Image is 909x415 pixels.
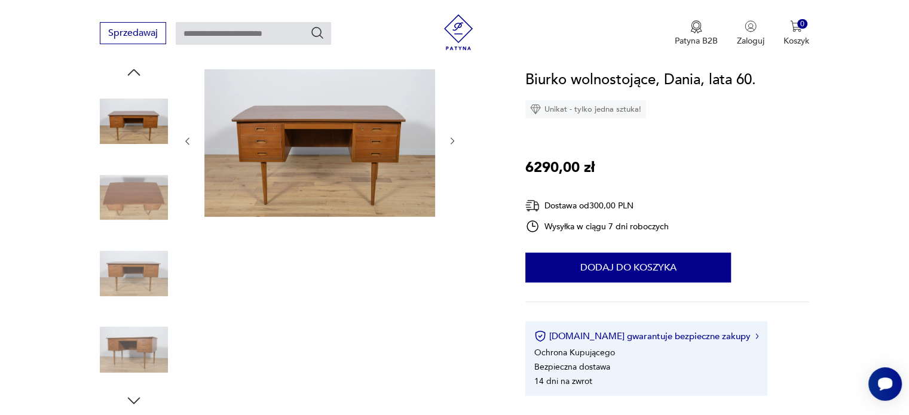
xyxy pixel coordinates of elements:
[675,20,718,47] a: Ikona medaluPatyna B2B
[737,20,764,47] button: Zaloguj
[525,156,595,179] p: 6290,00 zł
[525,198,540,213] img: Ikona dostawy
[100,239,168,308] img: Zdjęcie produktu Biurko wolnostojące, Dania, lata 60.
[525,198,669,213] div: Dostawa od 300,00 PLN
[525,253,731,282] button: Dodaj do koszyka
[737,35,764,47] p: Zaloguj
[525,69,756,91] h1: Biurko wolnostojące, Dania, lata 60.
[100,87,168,155] img: Zdjęcie produktu Biurko wolnostojące, Dania, lata 60.
[675,35,718,47] p: Patyna B2B
[745,20,757,32] img: Ikonka użytkownika
[534,330,758,342] button: [DOMAIN_NAME] gwarantuje bezpieczne zakupy
[100,22,166,44] button: Sprzedawaj
[534,361,610,373] li: Bezpieczna dostawa
[525,219,669,233] div: Wysyłka w ciągu 7 dni roboczych
[100,30,166,38] a: Sprzedawaj
[690,20,702,33] img: Ikona medalu
[790,20,802,32] img: Ikona koszyka
[204,63,435,217] img: Zdjęcie produktu Biurko wolnostojące, Dania, lata 60.
[534,330,546,342] img: Ikona certyfikatu
[100,316,168,384] img: Zdjęcie produktu Biurko wolnostojące, Dania, lata 60.
[310,26,325,40] button: Szukaj
[440,14,476,50] img: Patyna - sklep z meblami i dekoracjami vintage
[783,20,809,47] button: 0Koszyk
[797,19,807,29] div: 0
[525,100,646,118] div: Unikat - tylko jedna sztuka!
[675,20,718,47] button: Patyna B2B
[534,347,615,358] li: Ochrona Kupującego
[755,333,759,339] img: Ikona strzałki w prawo
[868,367,902,401] iframe: Smartsupp widget button
[100,164,168,232] img: Zdjęcie produktu Biurko wolnostojące, Dania, lata 60.
[534,376,592,387] li: 14 dni na zwrot
[530,104,541,115] img: Ikona diamentu
[783,35,809,47] p: Koszyk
